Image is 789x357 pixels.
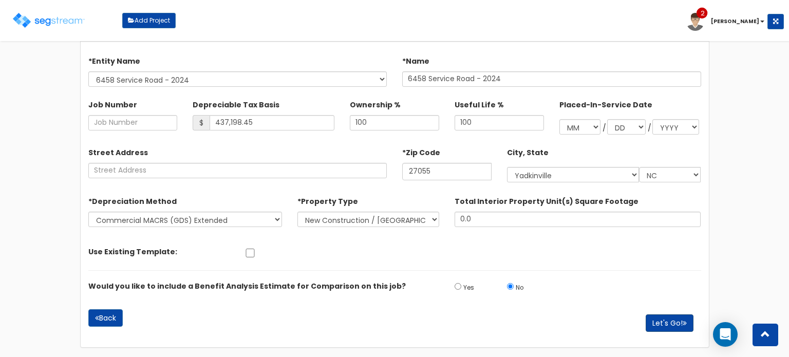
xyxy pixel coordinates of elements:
[646,314,693,332] button: Let's Go!
[88,144,148,158] label: Street Address
[463,284,474,292] small: Yes
[507,144,549,158] label: City, State
[455,193,638,206] label: Total Interior Property Unit(s) Square Footage
[13,13,85,28] img: logo.png
[516,284,523,292] small: No
[88,309,123,327] button: Back
[559,96,652,110] label: Placed-In-Service Date
[297,193,358,206] label: *Property Type
[193,96,279,110] label: Depreciable Tax Basis
[686,13,704,31] img: avatar.png
[88,281,406,291] label: Would you like to include a Benefit Analysis Estimate for Comparison on this job?
[402,163,492,180] input: Zip Code
[455,96,504,110] label: Useful Life %
[402,52,429,66] label: *Name
[402,144,440,158] label: *Zip Code
[603,123,606,133] div: /
[88,96,137,110] label: Job Number
[88,163,387,178] input: Street Address
[88,193,177,206] label: *Depreciation Method
[210,115,334,130] input: Depreciable Tax Basis
[455,115,544,130] input: Useful Life %
[711,17,759,25] b: [PERSON_NAME]
[701,9,705,18] span: 2
[88,247,177,257] label: Use Existing Template:
[402,71,701,87] input: Property Name
[350,115,439,130] input: Ownership %
[648,123,651,133] div: /
[88,52,140,66] label: *Entity Name
[88,115,178,130] input: Job Number
[193,115,210,130] span: $
[122,13,176,28] button: Add Project
[713,322,738,347] div: Open Intercom Messenger
[350,96,401,110] label: Ownership %
[455,212,701,227] input: total square foot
